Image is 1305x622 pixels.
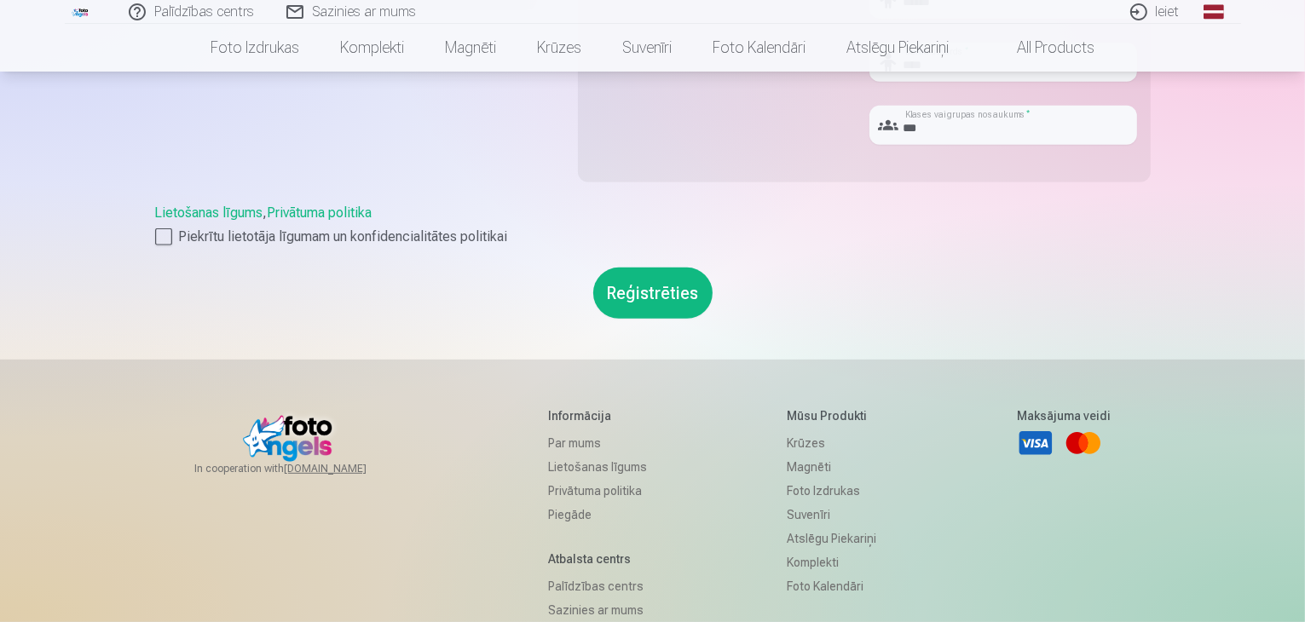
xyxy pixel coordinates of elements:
[194,462,407,475] span: In cooperation with
[787,574,876,598] a: Foto kalendāri
[602,24,692,72] a: Suvenīri
[787,527,876,550] a: Atslēgu piekariņi
[155,203,1151,247] div: ,
[548,431,647,455] a: Par mums
[72,7,90,17] img: /fa1
[155,227,1151,247] label: Piekrītu lietotāja līgumam un konfidencialitātes politikai
[548,455,647,479] a: Lietošanas līgums
[1017,407,1111,424] h5: Maksājuma veidi
[787,479,876,503] a: Foto izdrukas
[548,574,647,598] a: Palīdzības centrs
[548,479,647,503] a: Privātuma politika
[787,455,876,479] a: Magnēti
[826,24,969,72] a: Atslēgu piekariņi
[155,204,263,221] a: Lietošanas līgums
[787,503,876,527] a: Suvenīri
[320,24,424,72] a: Komplekti
[1017,424,1054,462] a: Visa
[190,24,320,72] a: Foto izdrukas
[593,268,713,319] button: Reģistrēties
[268,204,372,221] a: Privātuma politika
[787,407,876,424] h5: Mūsu produkti
[969,24,1115,72] a: All products
[517,24,602,72] a: Krūzes
[284,462,407,475] a: [DOMAIN_NAME]
[1065,424,1102,462] a: Mastercard
[692,24,826,72] a: Foto kalendāri
[548,550,647,567] h5: Atbalsta centrs
[548,407,647,424] h5: Informācija
[787,431,876,455] a: Krūzes
[548,598,647,622] a: Sazinies ar mums
[548,503,647,527] a: Piegāde
[787,550,876,574] a: Komplekti
[424,24,517,72] a: Magnēti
